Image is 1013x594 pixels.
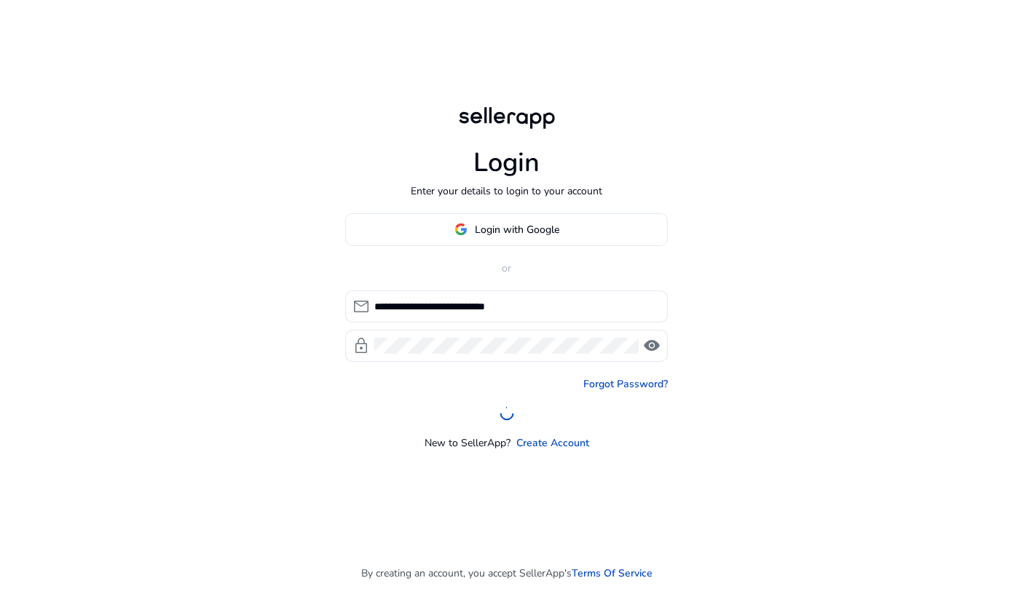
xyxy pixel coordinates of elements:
span: Login with Google [475,222,559,237]
button: Login with Google [345,213,668,246]
a: Terms Of Service [572,566,653,581]
a: Create Account [516,435,589,451]
p: or [345,261,668,276]
a: Forgot Password? [583,376,668,392]
p: New to SellerApp? [425,435,511,451]
span: visibility [643,337,661,355]
p: Enter your details to login to your account [411,183,602,199]
span: lock [352,337,370,355]
span: mail [352,298,370,315]
h1: Login [473,147,540,178]
img: google-logo.svg [454,223,468,236]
